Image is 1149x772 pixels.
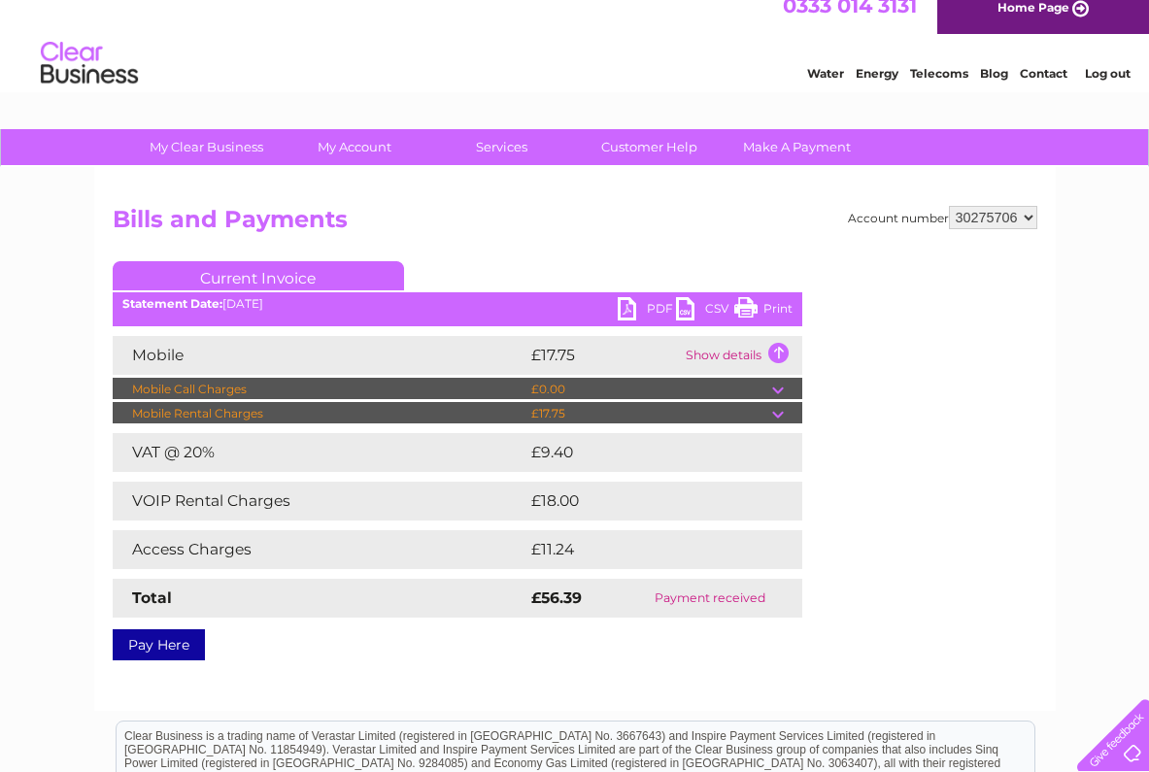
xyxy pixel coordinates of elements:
td: £17.75 [526,402,772,425]
td: VOIP Rental Charges [113,482,526,520]
a: PDF [618,297,676,325]
td: Payment received [618,579,801,618]
td: VAT @ 20% [113,433,526,472]
b: Statement Date: [122,296,222,311]
a: Current Invoice [113,261,404,290]
td: £0.00 [526,378,772,401]
div: Account number [848,206,1037,229]
a: My Account [274,129,434,165]
td: £18.00 [526,482,762,520]
a: Customer Help [569,129,729,165]
div: Clear Business is a trading name of Verastar Limited (registered in [GEOGRAPHIC_DATA] No. 3667643... [117,11,1034,94]
a: My Clear Business [126,129,287,165]
a: Print [734,297,793,325]
a: Contact [1020,83,1067,97]
h2: Bills and Payments [113,206,1037,243]
a: Water [807,83,844,97]
a: Telecoms [910,83,968,97]
td: £17.75 [526,336,681,375]
a: Pay Here [113,629,205,660]
td: Mobile [113,336,526,375]
strong: Total [132,588,172,607]
img: logo.png [40,50,139,110]
a: Log out [1085,83,1131,97]
td: Mobile Call Charges [113,378,526,401]
td: Mobile Rental Charges [113,402,526,425]
td: Access Charges [113,530,526,569]
a: Energy [856,83,898,97]
td: Show details [681,336,802,375]
div: [DATE] [113,297,802,311]
a: Blog [980,83,1008,97]
td: £11.24 [526,530,760,569]
strong: £56.39 [531,588,582,607]
a: Make A Payment [717,129,877,165]
a: Services [422,129,582,165]
a: CSV [676,297,734,325]
a: 0333 014 3131 [783,10,917,34]
td: £9.40 [526,433,759,472]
